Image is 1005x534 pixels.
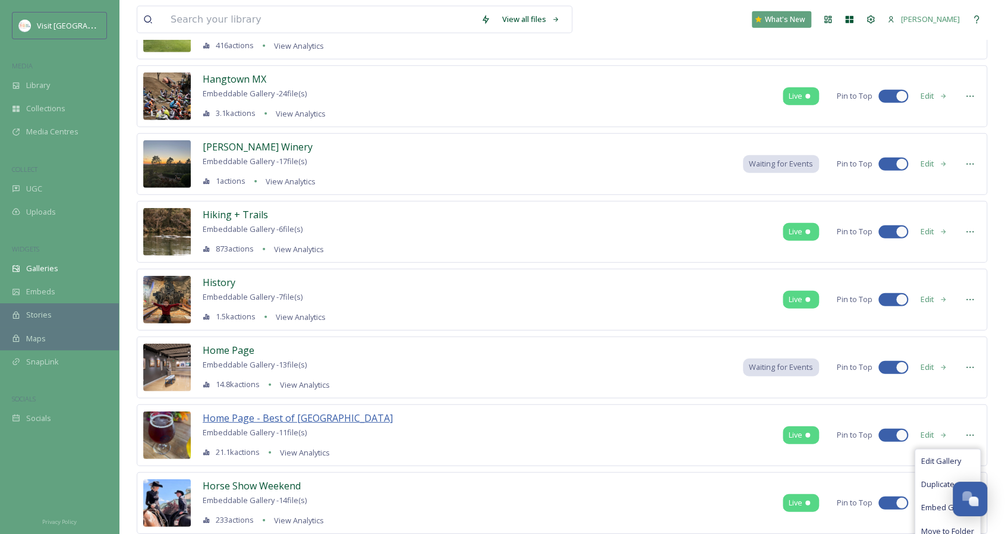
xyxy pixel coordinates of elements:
span: 233 actions [216,514,254,526]
span: Embeddable Gallery - 14 file(s) [203,495,307,505]
a: View Analytics [274,378,330,392]
span: Stories [26,309,52,321]
span: Embeddable Gallery - 13 file(s) [203,359,307,370]
span: 1.5k actions [216,311,256,322]
span: View Analytics [276,312,326,322]
img: c508a9eeb69c386c79e5f5a22abed1becb2935c5fcd55022463e2a8268f20544.jpg [143,344,191,391]
span: 416 actions [216,40,254,51]
img: 095780a432689fa7370014850ef4ad18d0cb5337ea8cb685cd67fe62768cd905.jpg [143,276,191,323]
span: Uploads [26,206,56,218]
span: Media Centres [26,126,78,137]
span: View Analytics [274,40,324,51]
span: 873 actions [216,243,254,255]
button: Open Chat [953,482,987,516]
span: Pin to Top [837,429,872,441]
span: Horse Show Weekend [203,479,301,492]
a: Privacy Policy [42,514,77,528]
span: Live [789,294,802,305]
span: Pin to Top [837,158,872,169]
button: Edit [914,84,953,108]
a: View Analytics [270,310,326,324]
span: 21.1k actions [216,447,260,458]
a: [PERSON_NAME] [881,8,966,31]
span: History [203,276,235,289]
span: [PERSON_NAME] [901,14,960,24]
span: Embeddable Gallery - 17 file(s) [203,156,307,167]
button: Edit [914,423,953,447]
a: View Analytics [274,445,330,460]
span: Embeds [26,286,55,297]
span: SOCIALS [12,394,36,403]
span: MEDIA [12,61,33,70]
span: Visit [GEOGRAPHIC_DATA][PERSON_NAME] [37,20,188,31]
span: Library [26,80,50,91]
span: Embed Gallery [921,502,973,513]
img: images.png [19,20,31,32]
span: 1 actions [216,175,245,187]
span: Galleries [26,263,58,274]
span: Duplicate [921,479,954,490]
span: Pin to Top [837,294,872,305]
span: Socials [26,413,51,424]
a: View all files [496,8,566,31]
span: Home Page [203,344,254,357]
span: Collections [26,103,65,114]
span: Live [789,226,802,237]
a: View Analytics [260,174,316,189]
img: -IMG_2484.jpg [143,412,191,459]
button: Edit [914,152,953,175]
span: Live [789,90,802,102]
span: [PERSON_NAME] Winery [203,140,313,153]
span: View Analytics [280,447,330,458]
span: UGC [26,183,42,194]
a: View Analytics [270,106,326,121]
a: View Analytics [268,242,324,256]
span: Live [789,497,802,508]
span: 14.8k actions [216,379,260,390]
input: Search your library [165,7,475,33]
span: Maps [26,333,46,344]
span: Pin to Top [837,90,872,102]
span: View Analytics [274,515,324,526]
span: View Analytics [274,244,324,255]
button: Edit [914,288,953,311]
span: Embeddable Gallery - 11 file(s) [203,427,307,438]
img: fb02ad75ea435412e69c08f2440ae28436df241cc8c6c88ee87a479267c507e8.jpg [143,479,191,527]
span: View Analytics [266,176,316,187]
img: b7853feb2cc11ce8e288fd05f8bc194155f6649c5ab7366819e63897bce37512.jpg [143,140,191,188]
span: 3.1k actions [216,108,256,119]
span: Privacy Policy [42,518,77,526]
span: Embeddable Gallery - 7 file(s) [203,291,303,302]
span: Waiting for Events [749,158,813,169]
span: Embeddable Gallery - 6 file(s) [203,224,303,234]
a: Edit Gallery [915,450,980,473]
span: View Analytics [276,108,326,119]
span: COLLECT [12,165,37,174]
span: Live [789,429,802,441]
img: b8e7d561bba6348d4d5f4ae699ab213b7494759326e000cebd77e12a7ba4ca22.jpg [143,208,191,256]
span: SnapLink [26,356,59,367]
span: View Analytics [280,379,330,390]
span: WIDGETS [12,244,39,253]
span: Edit Gallery [921,456,961,467]
button: Edit [914,356,953,379]
span: Pin to Top [837,362,872,373]
span: Home Page - Best of [GEOGRAPHIC_DATA] [203,412,393,425]
a: What's New [752,11,811,28]
span: Embeddable Gallery - 24 file(s) [203,88,307,99]
button: Edit [914,220,953,243]
span: Waiting for Events [749,362,813,373]
span: Hangtown MX [203,73,266,86]
img: 2ee5756be0824848115c0273e76450df80abf4fcaae24a1d88bc4f5435c4f27f.jpg [143,73,191,120]
span: Pin to Top [837,497,872,508]
a: View Analytics [268,513,324,527]
span: Pin to Top [837,226,872,237]
span: Hiking + Trails [203,208,268,221]
a: View Analytics [268,39,324,53]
